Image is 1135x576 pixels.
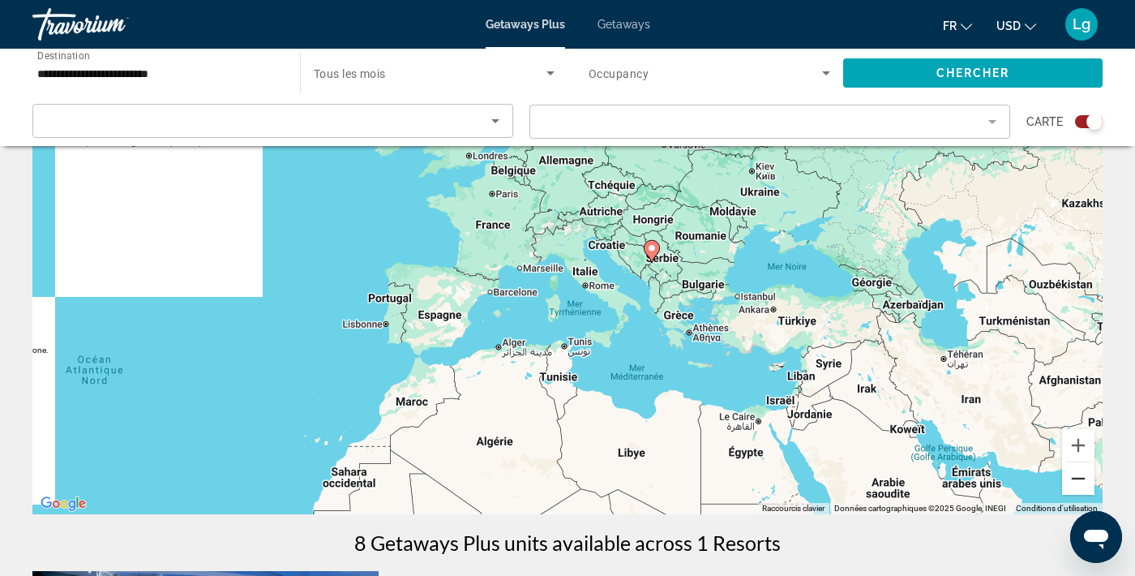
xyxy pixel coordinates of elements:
[843,58,1103,88] button: Chercher
[1026,110,1063,133] span: Carte
[36,493,90,514] img: Google
[943,14,972,37] button: Change language
[486,18,565,31] a: Getaways Plus
[597,18,650,31] a: Getaways
[1062,462,1094,495] button: Zoom arrière
[354,531,781,555] h1: 8 Getaways Plus units available across 1 Resorts
[36,493,90,514] a: Ouvrir cette zone dans Google Maps (dans une nouvelle fenêtre)
[834,504,1006,513] span: Données cartographiques ©2025 Google, INEGI
[762,503,824,514] button: Raccourcis clavier
[1016,504,1098,513] a: Conditions d'utilisation (s'ouvre dans un nouvel onglet)
[314,67,386,80] span: Tous les mois
[1060,7,1103,41] button: User Menu
[46,111,499,131] mat-select: Sort by
[996,19,1021,32] span: USD
[1070,511,1122,563] iframe: Bouton de lancement de la fenêtre de messagerie
[943,19,957,32] span: fr
[936,67,1010,80] span: Chercher
[32,3,195,45] a: Travorium
[37,49,90,61] span: Destination
[529,104,1010,140] button: Filter
[589,67,649,80] span: Occupancy
[1062,429,1094,462] button: Zoom avant
[996,14,1036,37] button: Change currency
[1073,16,1090,32] span: Lg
